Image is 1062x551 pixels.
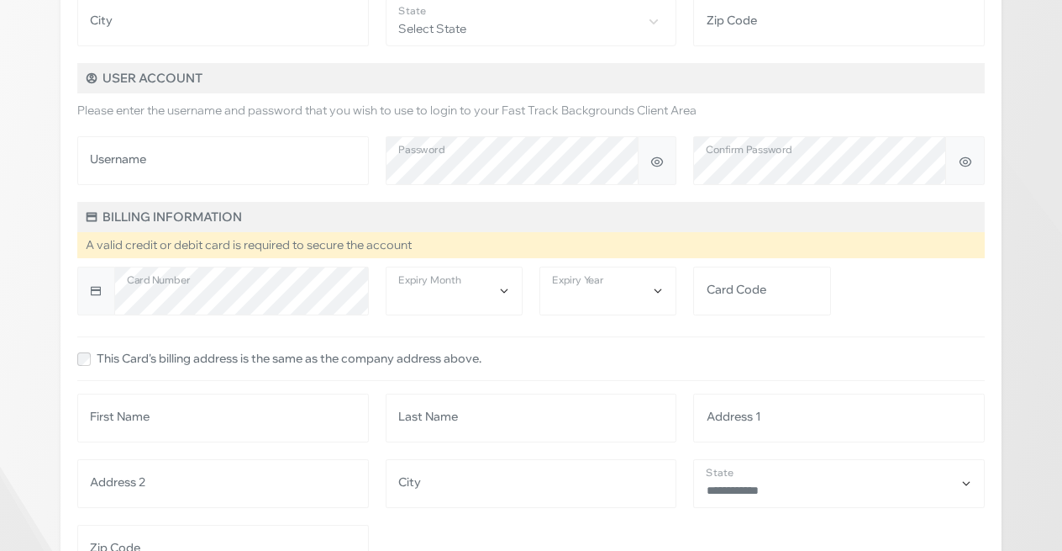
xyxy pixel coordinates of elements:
h5: Billing Information [77,202,985,232]
div: A valid credit or debit card is required to secure the account [77,232,985,258]
h5: User Account [77,63,985,93]
label: This Card's billing address is the same as the company address above. [97,350,481,368]
p: Please enter the username and password that you wish to use to login to your Fast Track Backgroun... [77,102,985,119]
select: State [693,459,985,508]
